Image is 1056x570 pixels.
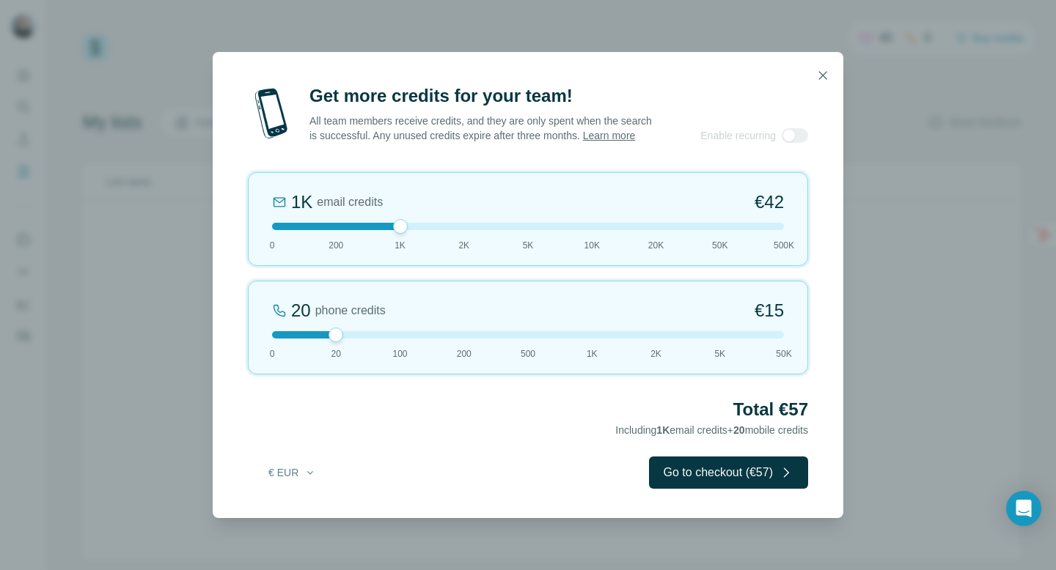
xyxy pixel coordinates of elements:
[712,239,727,252] span: 50K
[733,424,745,436] span: 20
[329,239,343,252] span: 200
[587,347,598,360] span: 1K
[648,239,664,252] span: 20K
[248,84,295,143] img: mobile-phone
[776,347,791,360] span: 50K
[270,347,275,360] span: 0
[309,114,653,143] p: All team members receive credits, and they are only spent when the search is successful. Any unus...
[649,456,808,489] button: Go to checkout (€57)
[291,190,312,214] div: 1K
[458,239,469,252] span: 2K
[650,347,661,360] span: 2K
[270,239,275,252] span: 0
[315,302,386,319] span: phone credits
[523,239,534,252] span: 5K
[317,193,383,211] span: email credits
[584,239,600,252] span: 10K
[714,347,725,360] span: 5K
[248,398,808,421] h2: Total €57
[656,424,670,436] span: 1K
[392,347,407,360] span: 100
[583,130,636,141] a: Learn more
[1006,491,1041,526] div: Open Intercom Messenger
[615,424,808,436] span: Including email credits + mobile credits
[258,459,326,486] button: € EUR
[331,347,341,360] span: 20
[755,299,784,322] span: €15
[755,190,784,214] span: €42
[291,299,311,322] div: 20
[395,239,406,252] span: 1K
[457,347,472,360] span: 200
[700,128,776,143] span: Enable recurring
[774,239,794,252] span: 500K
[521,347,535,360] span: 500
